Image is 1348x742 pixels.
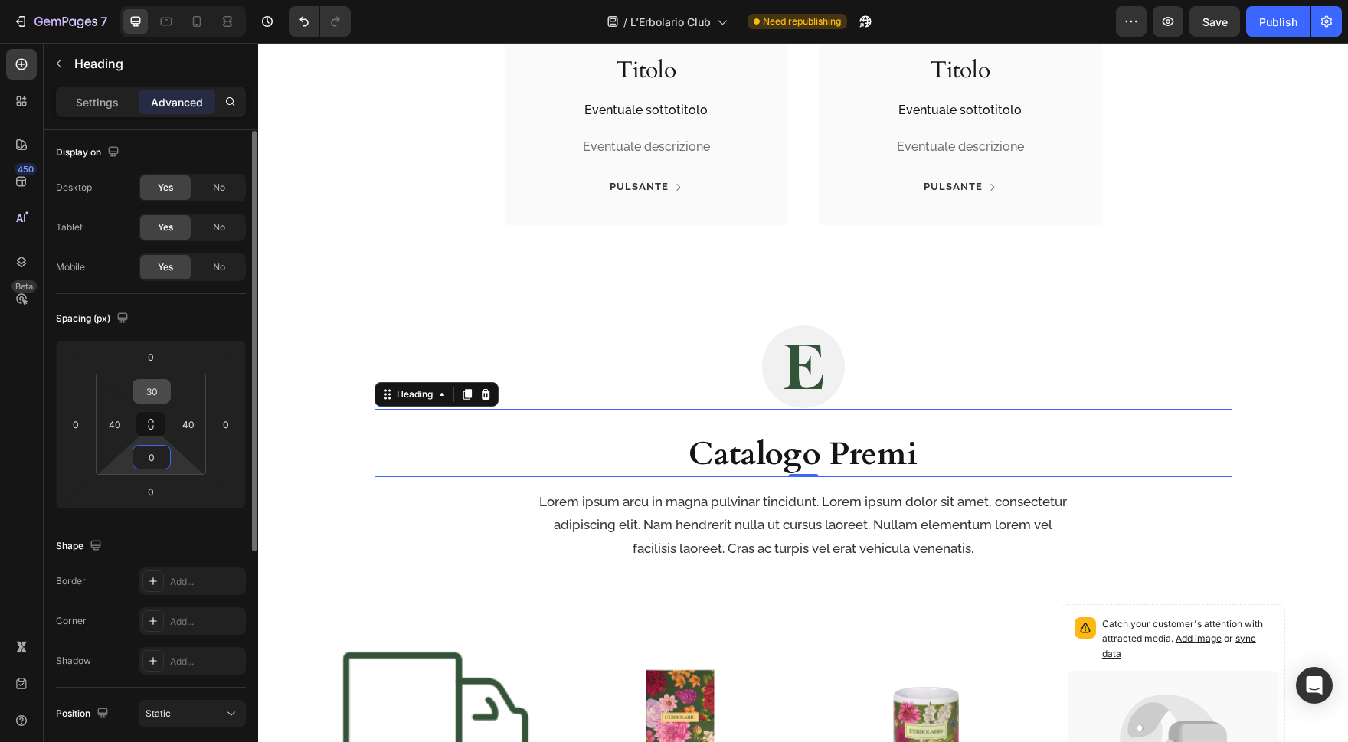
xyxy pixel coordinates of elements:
[1037,689,1080,732] button: Carousel Next Arrow
[56,142,123,163] div: Display on
[136,480,166,503] input: 0
[151,94,203,110] p: Advanced
[503,282,587,366] img: placeholder-icon-circle.png
[56,614,87,628] div: Corner
[177,413,200,436] input: 40px
[158,181,173,194] span: Yes
[279,447,812,518] p: Lorem ipsum arcu in magna pulvinar tincidunt. Lorem ipsum dolor sit amet, consectetur adipiscing ...
[136,380,167,403] input: 30px
[15,163,37,175] div: 450
[136,446,167,469] input: 0
[630,14,711,30] span: L’Erbolario Club
[56,536,105,557] div: Shape
[11,280,37,293] div: Beta
[918,590,964,601] span: Add image
[100,12,107,31] p: 7
[666,132,739,155] a: pulsante
[139,700,246,727] button: Static
[589,57,816,79] p: Eventuale sottotitolo
[763,15,841,28] span: Need republishing
[275,93,502,116] p: Eventuale descrizione
[430,389,659,433] strong: Catalogo Premi
[76,94,119,110] p: Settings
[214,413,237,436] input: 0
[1296,667,1333,704] div: Open Intercom Messenger
[844,574,1014,619] p: Catch your customer's attention with attracted media.
[136,345,166,368] input: 0
[213,260,225,274] span: No
[352,137,411,151] p: pulsante
[103,413,126,436] input: 40px
[170,615,242,629] div: Add...
[158,221,173,234] span: Yes
[64,413,87,436] input: 0
[1202,15,1228,28] span: Save
[258,43,1348,742] iframe: Design area
[572,11,833,44] h3: Titolo
[213,221,225,234] span: No
[589,93,816,116] p: Eventuale descrizione
[352,132,425,155] a: pulsante
[56,221,83,234] div: Tablet
[56,654,91,668] div: Shadow
[289,6,351,37] div: Undo/Redo
[666,137,725,151] p: pulsante
[74,54,240,73] p: Heading
[1259,14,1297,30] div: Publish
[623,14,627,30] span: /
[146,708,171,719] span: Static
[275,57,502,79] p: Eventuale sottotitolo
[56,309,132,329] div: Spacing (px)
[6,6,114,37] button: 7
[170,575,242,589] div: Add...
[1189,6,1240,37] button: Save
[56,704,112,724] div: Position
[56,574,86,588] div: Border
[170,655,242,668] div: Add...
[213,181,225,194] span: No
[56,260,85,274] div: Mobile
[56,181,92,194] div: Desktop
[158,260,173,274] span: Yes
[1246,6,1310,37] button: Publish
[136,345,178,358] div: Heading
